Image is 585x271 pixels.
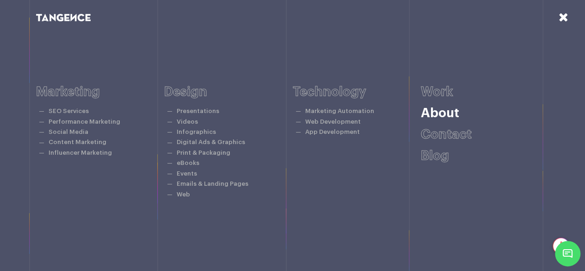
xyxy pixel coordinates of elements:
a: Videos [177,119,198,125]
a: About [421,107,459,120]
h6: Marketing [36,85,165,99]
a: Digital Ads & Graphics [177,139,245,145]
a: Infographics [177,129,216,135]
a: Social Media [49,129,88,135]
a: SEO Services [49,108,89,114]
a: Presentations [177,108,219,114]
a: Content Marketing [49,139,106,145]
a: Blog [421,149,449,162]
a: Web Development [305,119,361,125]
a: eBooks [177,160,199,166]
a: Influencer Marketing [49,150,112,156]
a: Events [177,170,197,176]
a: App Development [305,129,360,135]
h6: Design [164,85,293,99]
a: Work [421,85,453,98]
a: Marketing Automation [305,108,374,114]
h6: Technology [293,85,421,99]
a: Print & Packaging [177,150,230,156]
a: Performance Marketing [49,119,120,125]
a: Web [177,191,190,197]
a: Contact [421,128,472,141]
a: Emails & Landing Pages [177,181,248,187]
span: Chat Widget [555,241,580,266]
